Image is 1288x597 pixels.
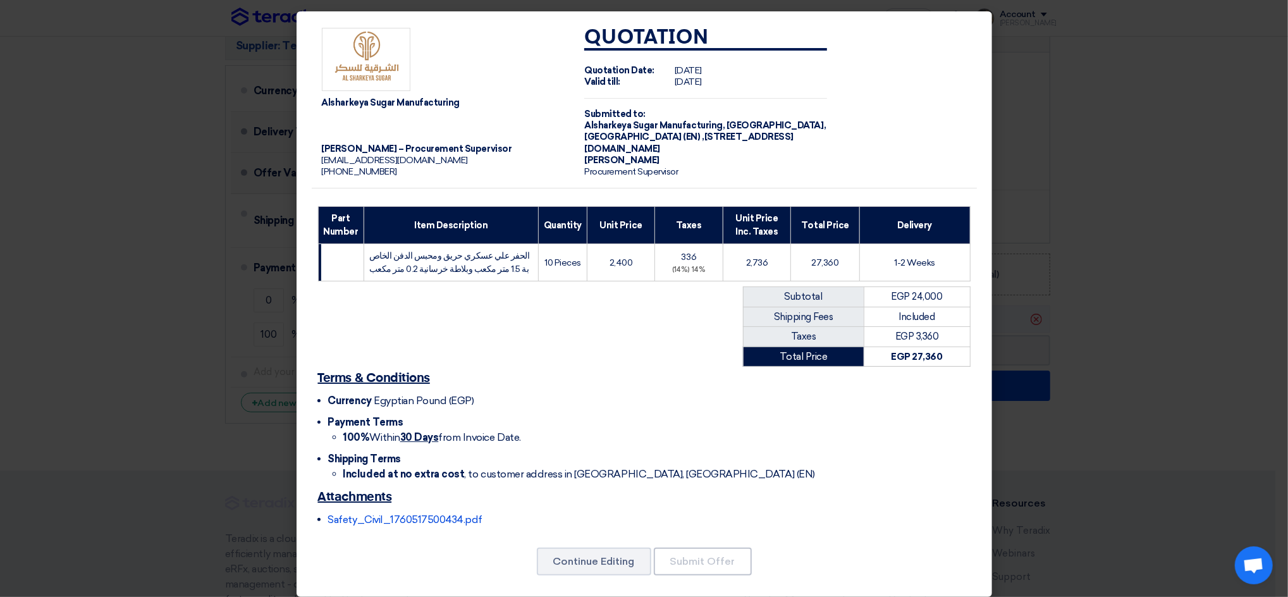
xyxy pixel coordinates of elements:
[675,65,702,76] span: [DATE]
[584,77,620,87] strong: Valid till:
[343,468,465,480] strong: Included at no extra cost
[746,257,768,268] span: 2,736
[743,347,864,367] td: Total Price
[723,207,791,244] th: Unit Price Inc. Taxes
[584,120,826,154] span: [GEOGRAPHIC_DATA], [GEOGRAPHIC_DATA] (EN) ,[STREET_ADDRESS][DOMAIN_NAME]
[343,431,521,443] span: Within from Invoice Date.
[610,257,633,268] span: 2,400
[859,207,970,244] th: Delivery
[743,327,864,347] td: Taxes
[322,144,565,155] div: [PERSON_NAME] – Procurement Supervisor
[322,97,565,109] div: Alsharkeya Sugar Manufacturing
[369,250,530,274] span: الحفر علي عسكري حريق ومحبس الدفن الخاص بة 1.5 متر مكعب وبلاطة خرسانية 0.2 متر مكعب
[811,257,838,268] span: 27,360
[791,207,859,244] th: Total Price
[654,548,752,575] button: Submit Offer
[318,207,364,244] th: Part Number
[318,491,392,503] u: Attachments
[364,207,538,244] th: Item Description
[587,207,655,244] th: Unit Price
[743,287,864,307] td: Subtotal
[343,431,370,443] strong: 100%
[675,77,702,87] span: [DATE]
[584,155,659,166] span: [PERSON_NAME]
[537,548,651,575] button: Continue Editing
[322,28,410,91] img: Company Logo
[539,207,587,244] th: Quantity
[328,453,401,465] span: Shipping Terms
[899,311,935,323] span: Included
[1235,546,1273,584] div: Open chat
[374,395,474,407] span: Egyptian Pound (EGP)
[743,307,864,327] td: Shipping Fees
[343,467,971,482] li: , to customer address in [GEOGRAPHIC_DATA], [GEOGRAPHIC_DATA] (EN)
[864,287,970,307] td: EGP 24,000
[322,166,397,177] span: [PHONE_NUMBER]
[400,431,439,443] u: 30 Days
[584,109,646,120] strong: Submitted to:
[328,395,372,407] span: Currency
[328,416,403,428] span: Payment Terms
[891,351,942,362] strong: EGP 27,360
[584,65,654,76] strong: Quotation Date:
[655,207,723,244] th: Taxes
[584,166,678,177] span: Procurement Supervisor
[894,257,935,268] span: 1-2 Weeks
[660,265,718,276] div: (14%) 14%
[584,28,709,48] strong: Quotation
[328,514,483,526] a: Safety_Civil_1760517500434.pdf
[895,331,939,342] span: EGP 3,360
[544,257,581,268] span: 10 Pieces
[318,372,430,385] u: Terms & Conditions
[682,252,697,262] span: 336
[322,155,469,166] span: [EMAIL_ADDRESS][DOMAIN_NAME]
[584,120,725,131] span: Alsharkeya Sugar Manufacturing,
